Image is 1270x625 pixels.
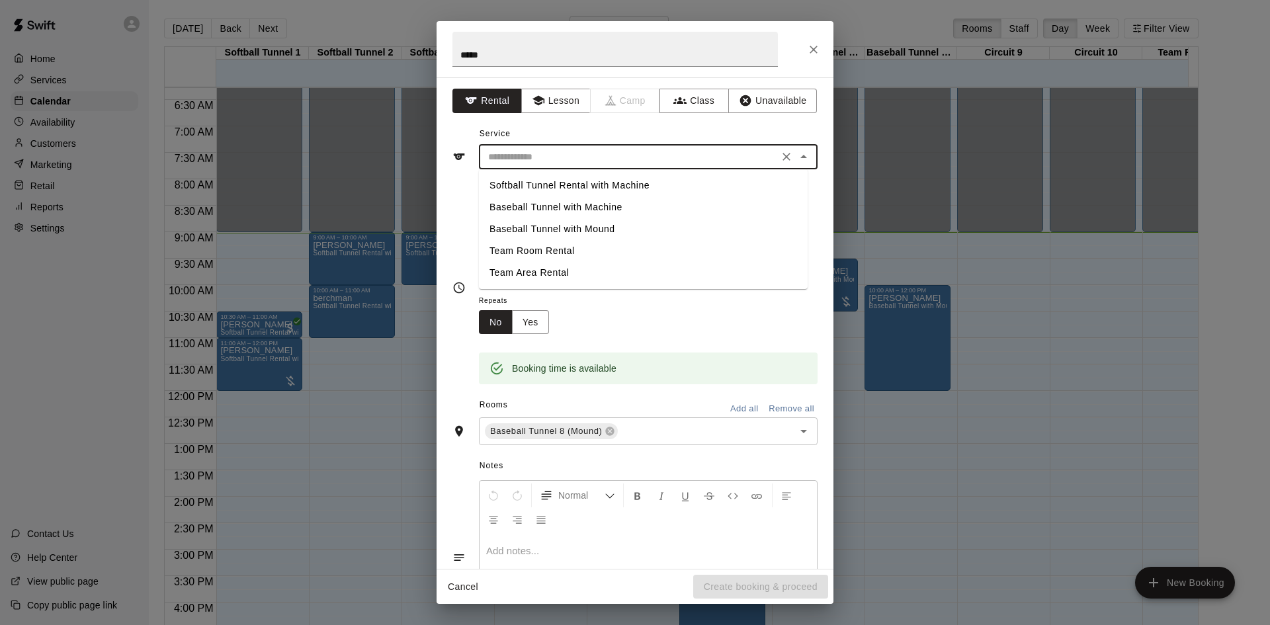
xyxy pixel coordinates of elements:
svg: Rooms [452,425,466,438]
div: Booking time is available [512,356,616,380]
button: Open [794,422,813,440]
button: Format Underline [674,483,697,507]
li: Baseball Tunnel with Mound [479,218,808,240]
span: Rooms [480,400,508,409]
span: Notes [480,456,818,477]
button: Format Bold [626,483,649,507]
button: Insert Code [722,483,744,507]
button: Rental [452,89,522,113]
button: Close [802,38,825,62]
span: Repeats [479,292,560,310]
li: Team Area Rental [479,262,808,284]
div: Baseball Tunnel 8 (Mound) [485,423,618,439]
button: Right Align [506,507,529,531]
button: Class [659,89,729,113]
span: Baseball Tunnel 8 (Mound) [485,425,607,438]
button: Formatting Options [534,483,620,507]
button: Unavailable [728,89,817,113]
button: Redo [506,483,529,507]
button: Insert Link [745,483,768,507]
button: Remove all [765,399,818,419]
button: Clear [777,147,796,166]
button: Lesson [521,89,591,113]
svg: Timing [452,281,466,294]
button: Center Align [482,507,505,531]
svg: Service [452,150,466,163]
button: Undo [482,483,505,507]
span: Normal [558,489,605,502]
span: Service [480,129,511,138]
button: No [479,310,513,335]
span: Camps can only be created in the Services page [591,89,660,113]
div: outlined button group [479,310,549,335]
button: Format Strikethrough [698,483,720,507]
button: Yes [512,310,549,335]
li: Team Room Rental [479,240,808,262]
svg: Notes [452,551,466,564]
button: Justify Align [530,507,552,531]
li: Softball Tunnel Rental with Machine [479,175,808,196]
button: Add all [723,399,765,419]
button: Format Italics [650,483,673,507]
button: Cancel [442,575,484,599]
li: Baseball Tunnel with Machine [479,196,808,218]
button: Close [794,147,813,166]
button: Left Align [775,483,798,507]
